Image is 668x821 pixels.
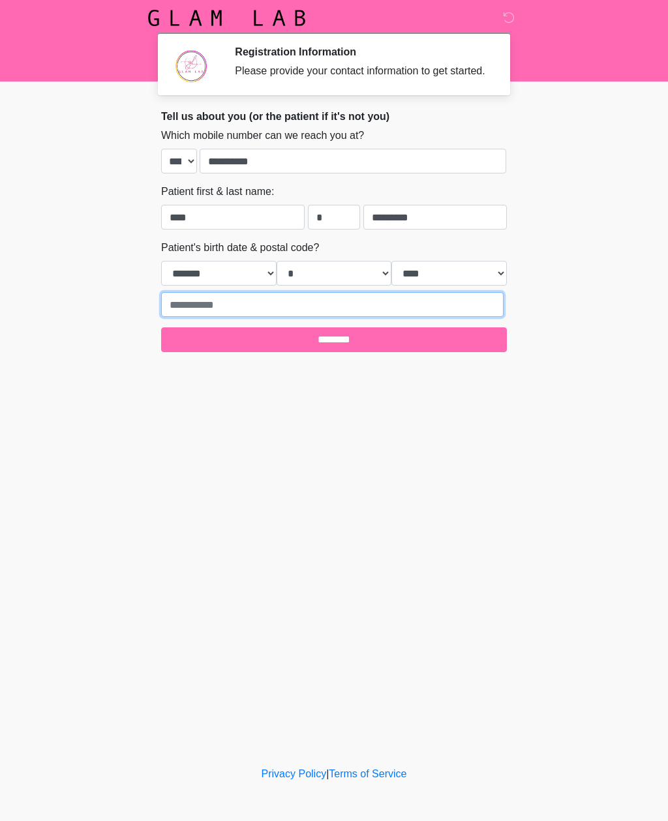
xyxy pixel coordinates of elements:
[161,184,274,200] label: Patient first & last name:
[171,46,210,85] img: Agent Avatar
[161,240,319,256] label: Patient's birth date & postal code?
[262,768,327,779] a: Privacy Policy
[326,768,329,779] a: |
[235,63,487,79] div: Please provide your contact information to get started.
[161,110,507,123] h2: Tell us about you (or the patient if it's not you)
[161,128,364,143] label: Which mobile number can we reach you at?
[235,46,487,58] h2: Registration Information
[148,10,305,26] img: Glam Lab Logo
[329,768,406,779] a: Terms of Service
